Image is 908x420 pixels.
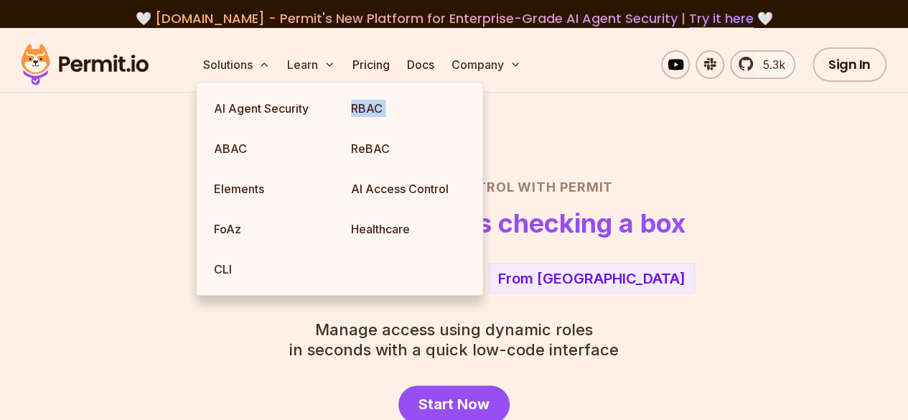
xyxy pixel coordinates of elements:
h2: Role Based Access Control [34,177,874,197]
a: RBAC [340,88,477,129]
a: Docs [401,50,440,79]
a: AI Agent Security [202,88,340,129]
span: [DOMAIN_NAME] - Permit's New Platform for Enterprise-Grade AI Agent Security | [155,9,754,27]
a: Try it here [689,9,754,28]
button: Company [446,50,527,79]
a: 5.3k [730,50,795,79]
a: FoAz [202,209,340,249]
a: AI Access Control [340,169,477,209]
span: Start Now [418,394,490,414]
span: 5.3k [754,56,785,73]
div: 🤍 🤍 [34,9,874,29]
a: ABAC [202,129,340,169]
a: Pricing [347,50,396,79]
img: Permit logo [14,40,155,89]
span: with Permit [518,177,613,197]
div: From [GEOGRAPHIC_DATA] [498,269,685,289]
a: CLI [202,249,340,289]
button: Learn [281,50,341,79]
a: Healthcare [340,209,477,249]
p: in seconds with a quick low-code interface [289,319,619,360]
button: Solutions [197,50,276,79]
a: Elements [202,169,340,209]
a: ReBAC [340,129,477,169]
a: Sign In [813,47,886,82]
span: Manage access using dynamic roles [289,319,619,340]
